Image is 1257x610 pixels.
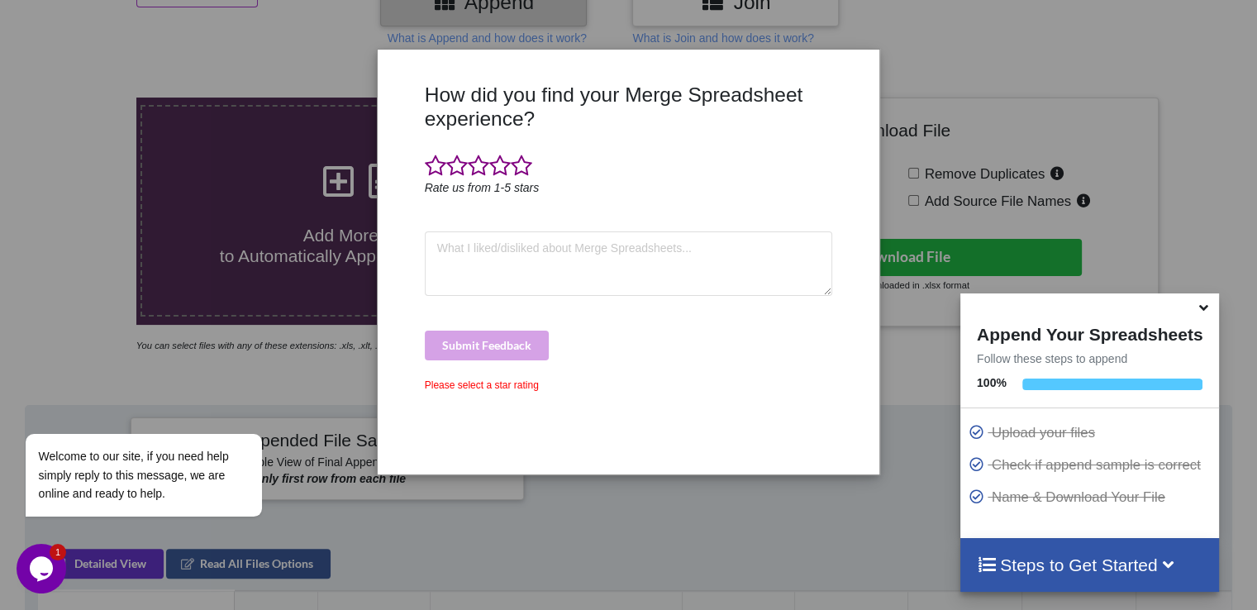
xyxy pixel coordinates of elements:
h3: How did you find your Merge Spreadsheet experience? [425,83,833,131]
h4: Append Your Spreadsheets [960,320,1219,345]
h4: Steps to Get Started [977,555,1202,575]
iframe: chat widget [17,544,69,593]
i: Rate us from 1-5 stars [425,181,540,194]
div: Please select a star rating [425,378,833,393]
iframe: chat widget [17,284,314,536]
p: Upload your files [969,422,1215,443]
p: Check if append sample is correct [969,455,1215,475]
b: 100 % [977,376,1007,389]
p: Name & Download Your File [969,487,1215,508]
p: Follow these steps to append [960,350,1219,367]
